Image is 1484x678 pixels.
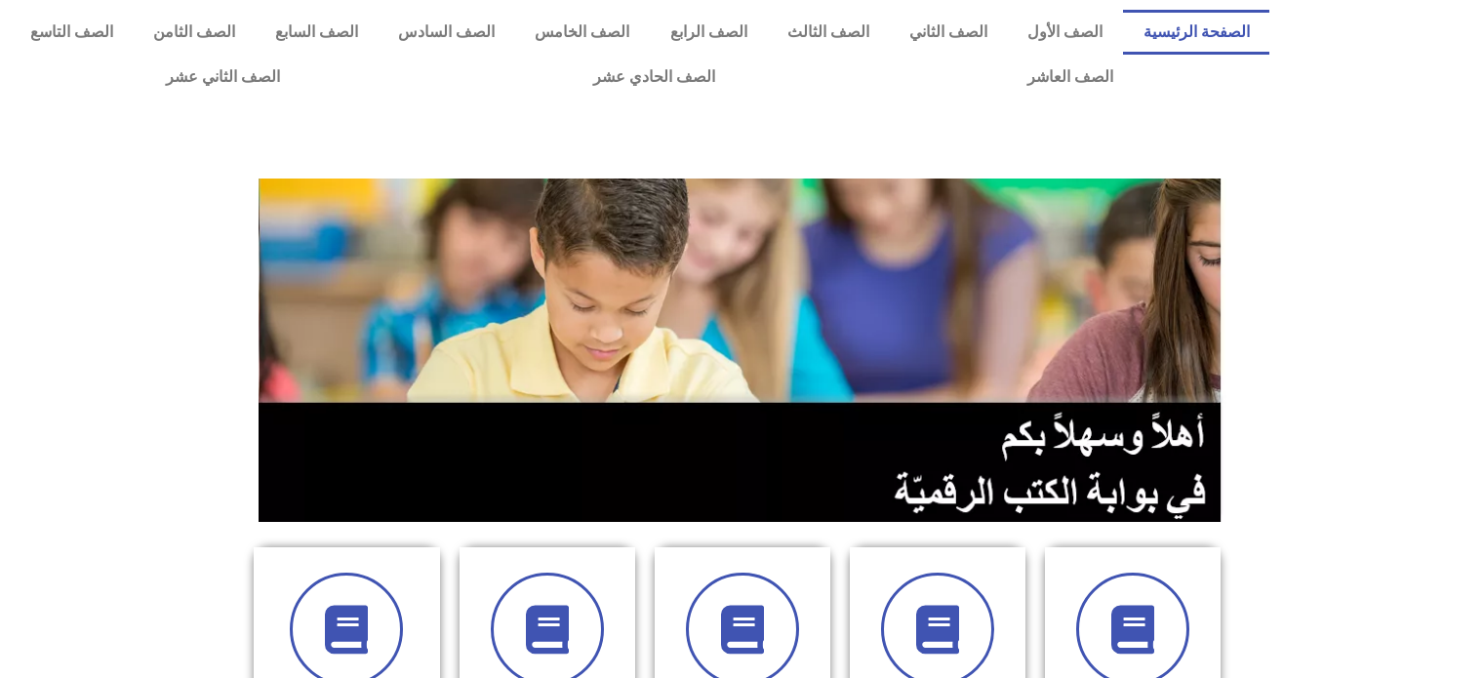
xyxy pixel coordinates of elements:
a: الصف الثامن [133,10,255,55]
a: الصف السابع [255,10,378,55]
a: الصف الرابع [650,10,767,55]
a: الصف السادس [379,10,515,55]
a: الصف الخامس [515,10,650,55]
a: الصف الثاني [889,10,1007,55]
a: الصف الثالث [767,10,889,55]
a: الصف الثاني عشر [10,55,436,100]
a: الصف الأول [1008,10,1123,55]
a: الصفحة الرئيسية [1123,10,1269,55]
a: الصف التاسع [10,10,133,55]
a: الصف الحادي عشر [436,55,870,100]
a: الصف العاشر [871,55,1269,100]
